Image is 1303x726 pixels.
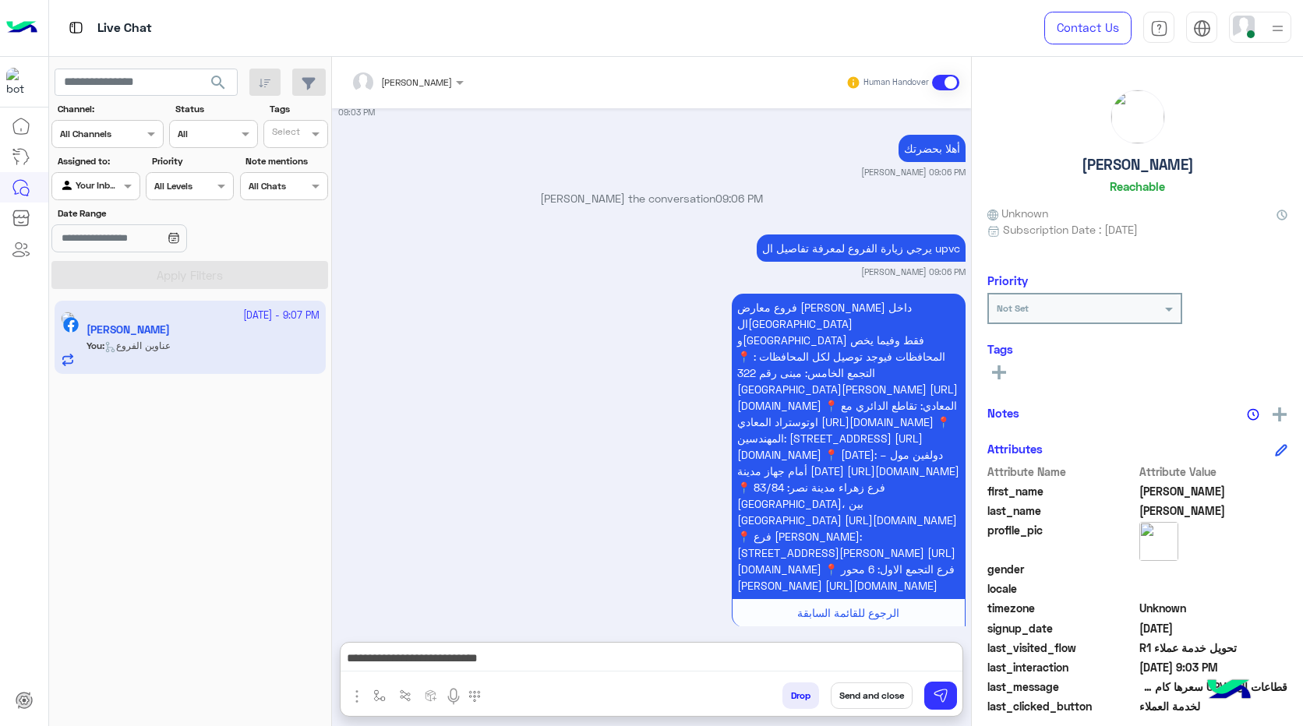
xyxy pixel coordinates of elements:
[797,606,899,619] span: الرجوع للقائمة السابقة
[1233,16,1255,37] img: userImage
[348,687,366,706] img: send attachment
[987,600,1136,616] span: timezone
[987,522,1136,558] span: profile_pic
[444,687,463,706] img: send voice note
[1139,561,1288,577] span: null
[66,18,86,37] img: tab
[933,688,948,703] img: send message
[732,294,966,599] p: 12/10/2025, 9:07 PM
[737,301,959,592] span: فروع معارض [PERSON_NAME] داخل ال[GEOGRAPHIC_DATA] و[GEOGRAPHIC_DATA] فقط وفيما يخص المحافظات فيوج...
[987,659,1136,675] span: last_interaction
[51,261,328,289] button: Apply Filters
[987,561,1136,577] span: gender
[1193,19,1211,37] img: tab
[987,273,1028,287] h6: Priority
[58,206,232,220] label: Date Range
[987,698,1136,714] span: last_clicked_button
[200,69,238,102] button: search
[987,620,1136,636] span: signup_date
[1139,698,1288,714] span: لخدمة العملاء
[399,689,411,702] img: Trigger scenario
[1273,407,1287,421] img: add
[373,689,386,702] img: select flow
[987,640,1136,656] span: last_visited_flow
[1110,179,1165,193] h6: Reachable
[1150,19,1168,37] img: tab
[1139,522,1178,561] img: picture
[987,580,1136,597] span: locale
[6,12,37,44] img: Logo
[1139,502,1288,519] span: Ali
[58,102,162,116] label: Channel:
[381,76,452,88] span: [PERSON_NAME]
[418,682,444,708] button: create order
[1044,12,1132,44] a: Contact Us
[1247,408,1259,421] img: notes
[152,154,232,168] label: Priority
[1139,659,1288,675] span: 2025-10-12T18:03:30.504Z
[987,442,1043,456] h6: Attributes
[175,102,256,116] label: Status
[270,102,327,116] label: Tags
[1268,19,1287,38] img: profile
[367,682,393,708] button: select flow
[861,266,966,278] small: [PERSON_NAME] 09:06 PM
[97,18,152,39] p: Live Chat
[987,483,1136,499] span: first_name
[1202,664,1256,718] img: hulul-logo.png
[338,106,375,118] small: 09:03 PM
[338,190,966,206] p: [PERSON_NAME] the conversation
[987,678,1136,695] span: last_message
[468,690,481,703] img: make a call
[393,682,418,708] button: Trigger scenario
[6,68,34,96] img: 322208621163248
[863,76,929,89] small: Human Handover
[861,166,966,178] small: [PERSON_NAME] 09:06 PM
[987,463,1136,480] span: Attribute Name
[899,135,966,162] p: 12/10/2025, 9:06 PM
[831,682,913,709] button: Send and close
[1003,221,1138,238] span: Subscription Date : [DATE]
[58,154,138,168] label: Assigned to:
[987,205,1048,221] span: Unknown
[987,502,1136,519] span: last_name
[987,342,1287,356] h6: Tags
[1111,90,1164,143] img: picture
[1139,640,1288,656] span: تحويل خدمة عملاء R1
[209,73,228,92] span: search
[757,234,966,262] p: 12/10/2025, 9:06 PM
[245,154,326,168] label: Note mentions
[1139,600,1288,616] span: Unknown
[1139,678,1288,695] span: قطاعات ال UPVC سعرها كام 2 شباك 80 * 80 3 شباك 120 * 120 باب بلكونة 200 * 220
[782,682,819,709] button: Drop
[1139,483,1288,499] span: Ahmed
[1139,463,1288,480] span: Attribute Value
[1139,580,1288,597] span: null
[1082,156,1194,174] h5: [PERSON_NAME]
[1139,620,1288,636] span: 2025-10-12T18:03:21.66Z
[270,125,300,143] div: Select
[425,689,437,702] img: create order
[1143,12,1174,44] a: tab
[987,406,1019,420] h6: Notes
[715,192,763,205] span: 09:06 PM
